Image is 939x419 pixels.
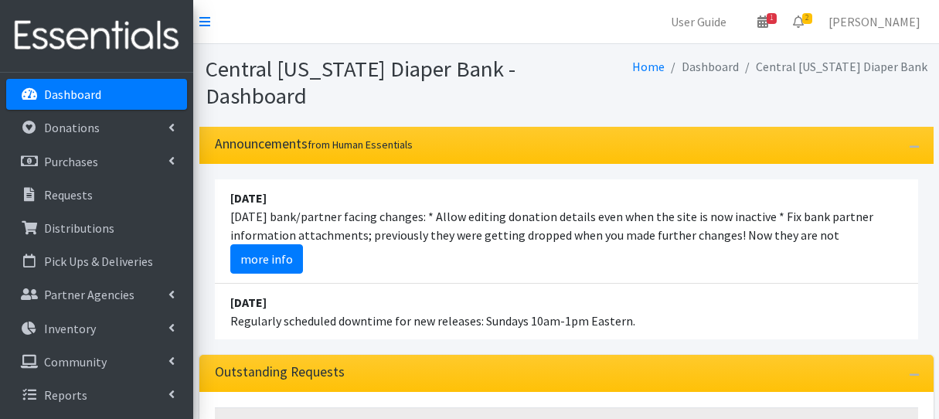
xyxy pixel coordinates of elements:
[44,87,101,102] p: Dashboard
[632,59,665,74] a: Home
[44,321,96,336] p: Inventory
[6,313,187,344] a: Inventory
[44,220,114,236] p: Distributions
[802,13,812,24] span: 2
[6,380,187,410] a: Reports
[6,146,187,177] a: Purchases
[215,136,413,152] h3: Announcements
[6,10,187,62] img: HumanEssentials
[206,56,561,109] h1: Central [US_STATE] Diaper Bank - Dashboard
[215,364,345,380] h3: Outstanding Requests
[230,295,267,310] strong: [DATE]
[745,6,781,37] a: 1
[230,190,267,206] strong: [DATE]
[308,138,413,152] small: from Human Essentials
[6,179,187,210] a: Requests
[6,213,187,244] a: Distributions
[44,120,100,135] p: Donations
[215,284,918,339] li: Regularly scheduled downtime for new releases: Sundays 10am-1pm Eastern.
[44,354,107,370] p: Community
[44,287,134,302] p: Partner Agencies
[230,244,303,274] a: more info
[6,346,187,377] a: Community
[6,79,187,110] a: Dashboard
[816,6,933,37] a: [PERSON_NAME]
[44,154,98,169] p: Purchases
[781,6,816,37] a: 2
[6,279,187,310] a: Partner Agencies
[44,254,153,269] p: Pick Ups & Deliveries
[6,246,187,277] a: Pick Ups & Deliveries
[44,187,93,203] p: Requests
[767,13,777,24] span: 1
[665,56,739,78] li: Dashboard
[215,179,918,284] li: [DATE] bank/partner facing changes: * Allow editing donation details even when the site is now in...
[6,112,187,143] a: Donations
[658,6,739,37] a: User Guide
[739,56,927,78] li: Central [US_STATE] Diaper Bank
[44,387,87,403] p: Reports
